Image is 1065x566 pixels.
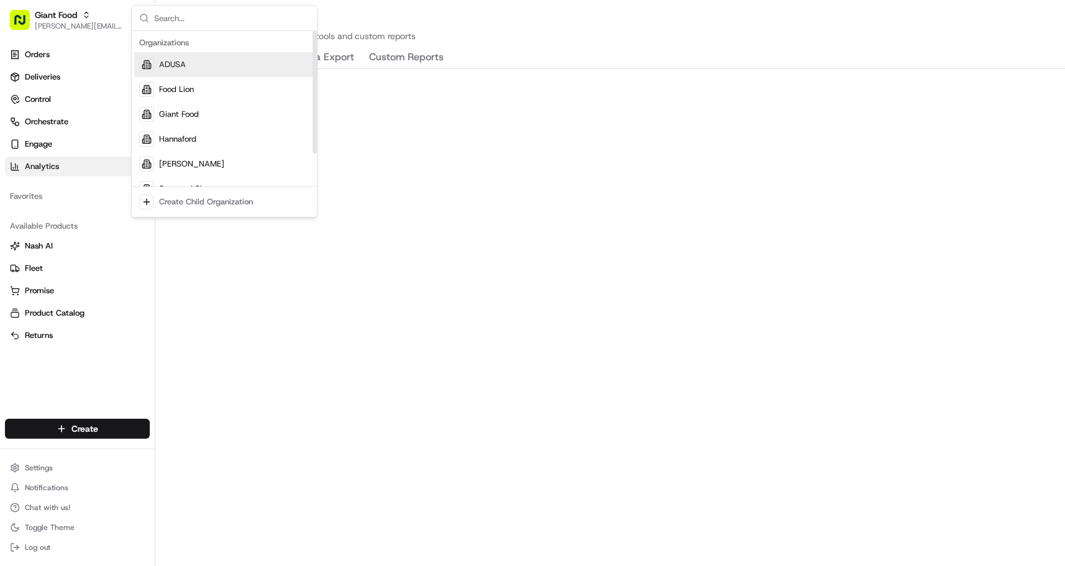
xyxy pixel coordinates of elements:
span: Create [71,422,98,435]
span: Pylon [124,308,150,317]
button: Log out [5,539,150,556]
a: 📗Knowledge Base [7,273,100,295]
p: Explore your data with our analytics tools and custom reports [170,30,1050,42]
span: Engage [25,139,52,150]
button: Create [5,419,150,439]
span: Control [25,94,51,105]
button: Nash AI [5,236,150,256]
iframe: Analytics [155,69,1065,566]
span: Chat with us! [25,503,70,513]
button: Product Catalog [5,303,150,323]
span: [DATE] [110,193,135,203]
span: Stop and Shop [159,183,214,194]
button: Data Export [299,47,354,68]
span: Product Catalog [25,308,85,319]
span: Fleet [25,263,43,274]
a: 💻API Documentation [100,273,204,295]
a: Returns [10,330,145,341]
div: 💻 [105,279,115,289]
span: Hannaford [159,134,196,145]
button: Fleet [5,258,150,278]
span: Log out [25,542,50,552]
a: Nash AI [10,240,145,252]
button: Notifications [5,479,150,496]
img: Sabrina Tredup [12,214,32,234]
button: Giant Food [35,9,77,21]
span: Deliveries [25,71,60,83]
h2: Analytics [170,10,1050,30]
a: Product Catalog [10,308,145,319]
button: See all [193,159,226,174]
button: [PERSON_NAME][EMAIL_ADDRESS][PERSON_NAME][DOMAIN_NAME] [35,21,124,31]
span: Toggle Theme [25,523,75,532]
span: Orders [25,49,50,60]
button: Control [5,89,150,109]
span: Settings [25,463,53,473]
img: Sabrina Tredup [12,181,32,201]
a: Powered byPylon [88,308,150,317]
span: Food Lion [159,84,194,95]
div: Available Products [5,216,150,236]
div: Suggestions [132,31,317,217]
button: Promise [5,281,150,301]
span: Promise [25,285,54,296]
a: Fleet [10,263,145,274]
span: Giant Food [159,109,199,120]
button: Settings [5,459,150,477]
span: Knowledge Base [25,278,95,290]
span: Analytics [25,161,59,172]
div: Favorites [5,186,150,206]
span: Orchestrate [25,116,68,127]
button: Giant Food[PERSON_NAME][EMAIL_ADDRESS][PERSON_NAME][DOMAIN_NAME] [5,5,129,35]
button: Returns [5,326,150,345]
button: Start new chat [211,122,226,137]
span: [PERSON_NAME] [159,158,224,170]
span: [PERSON_NAME] [39,226,101,236]
span: Notifications [25,483,68,493]
a: Analytics [5,157,150,176]
span: Returns [25,330,53,341]
span: Nash AI [25,240,53,252]
span: [DATE] [110,226,135,236]
button: Orchestrate [5,112,150,132]
button: Engage [5,134,150,154]
a: Deliveries [5,67,150,87]
span: [PERSON_NAME] [39,193,101,203]
div: Create Child Organization [159,196,253,208]
div: 📗 [12,279,22,289]
div: Past conversations [12,162,83,171]
a: Promise [10,285,145,296]
span: API Documentation [117,278,199,290]
button: Toggle Theme [5,519,150,536]
a: Orders [5,45,150,65]
button: Custom Reports [369,47,444,68]
span: • [103,226,107,236]
span: ADUSA [159,59,186,70]
button: Chat with us! [5,499,150,516]
div: Organizations [134,34,314,52]
span: • [103,193,107,203]
input: Search... [154,6,309,30]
